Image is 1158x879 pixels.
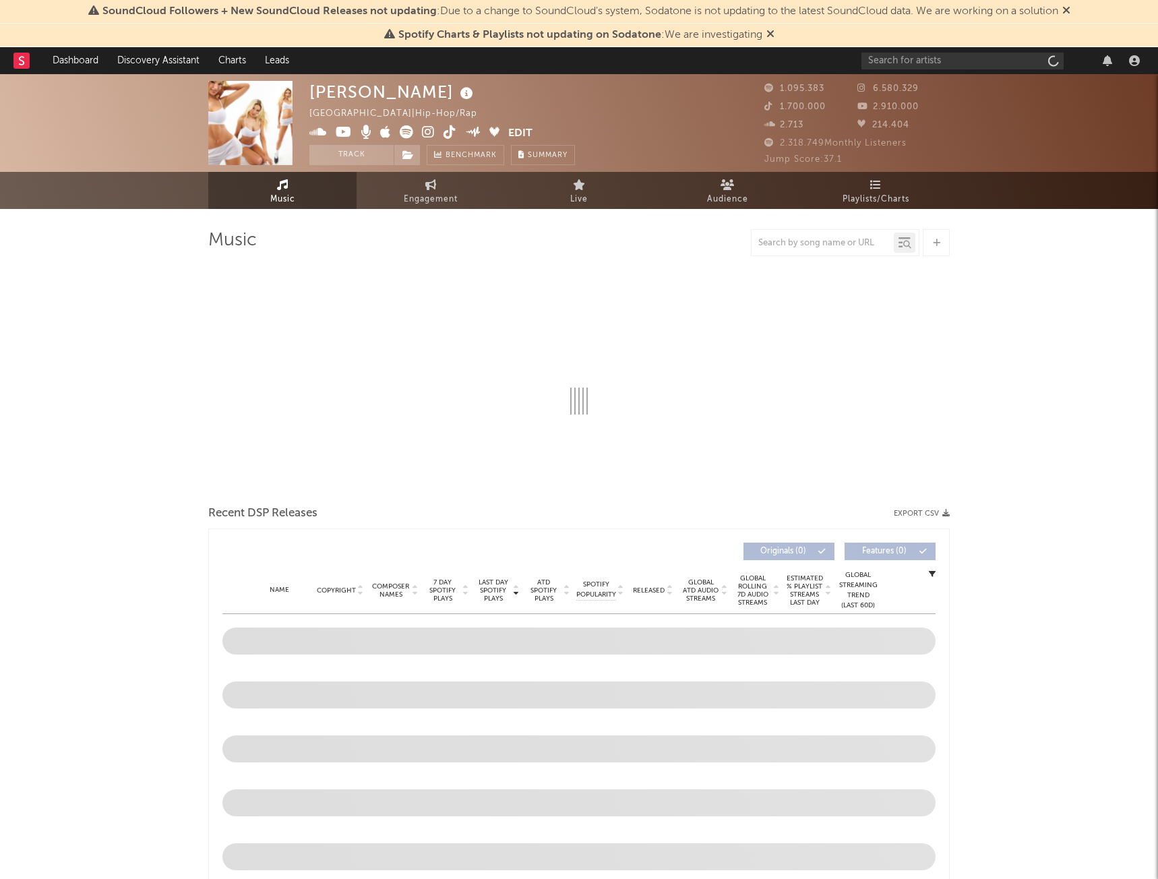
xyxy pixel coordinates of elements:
a: Dashboard [43,47,108,74]
span: 2.713 [764,121,803,129]
span: 1.095.383 [764,84,824,93]
input: Search by song name or URL [752,238,894,249]
span: SoundCloud Followers + New SoundCloud Releases not updating [102,6,437,17]
button: Summary [511,145,575,165]
a: Discovery Assistant [108,47,209,74]
a: Audience [653,172,801,209]
input: Search for artists [861,53,1064,69]
button: Export CSV [894,510,950,518]
span: Live [570,191,588,208]
div: [GEOGRAPHIC_DATA] | Hip-Hop/Rap [309,106,493,122]
span: ATD Spotify Plays [526,578,561,603]
span: Music [270,191,295,208]
a: Charts [209,47,255,74]
span: Last Day Spotify Plays [475,578,511,603]
button: Edit [508,125,532,142]
span: : We are investigating [398,30,762,40]
span: Estimated % Playlist Streams Last Day [786,574,823,607]
span: Jump Score: 37.1 [764,155,842,164]
a: Live [505,172,653,209]
span: Composer Names [371,582,410,599]
span: Features ( 0 ) [853,547,915,555]
span: 2.910.000 [857,102,919,111]
span: Originals ( 0 ) [752,547,814,555]
div: [PERSON_NAME] [309,81,477,103]
button: Features(0) [845,543,936,560]
button: Originals(0) [743,543,834,560]
span: 6.580.329 [857,84,919,93]
span: Dismiss [766,30,774,40]
span: Dismiss [1062,6,1070,17]
a: Benchmark [427,145,504,165]
a: Music [208,172,357,209]
div: Global Streaming Trend (Last 60D) [838,570,878,611]
span: Spotify Popularity [576,580,616,600]
span: Global Rolling 7D Audio Streams [734,574,771,607]
span: Engagement [404,191,458,208]
a: Leads [255,47,299,74]
span: Summary [528,152,568,159]
span: Recent DSP Releases [208,506,317,522]
span: 1.700.000 [764,102,826,111]
div: Name [249,585,309,595]
span: 2.318.749 Monthly Listeners [764,139,907,148]
span: Global ATD Audio Streams [682,578,719,603]
a: Playlists/Charts [801,172,950,209]
span: Spotify Charts & Playlists not updating on Sodatone [398,30,661,40]
span: 7 Day Spotify Plays [425,578,460,603]
span: Audience [707,191,748,208]
span: Released [633,586,665,595]
span: 214.404 [857,121,909,129]
a: Engagement [357,172,505,209]
button: Track [309,145,394,165]
span: Benchmark [446,148,497,164]
span: Copyright [317,586,356,595]
span: : Due to a change to SoundCloud's system, Sodatone is not updating to the latest SoundCloud data.... [102,6,1058,17]
span: Playlists/Charts [843,191,909,208]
